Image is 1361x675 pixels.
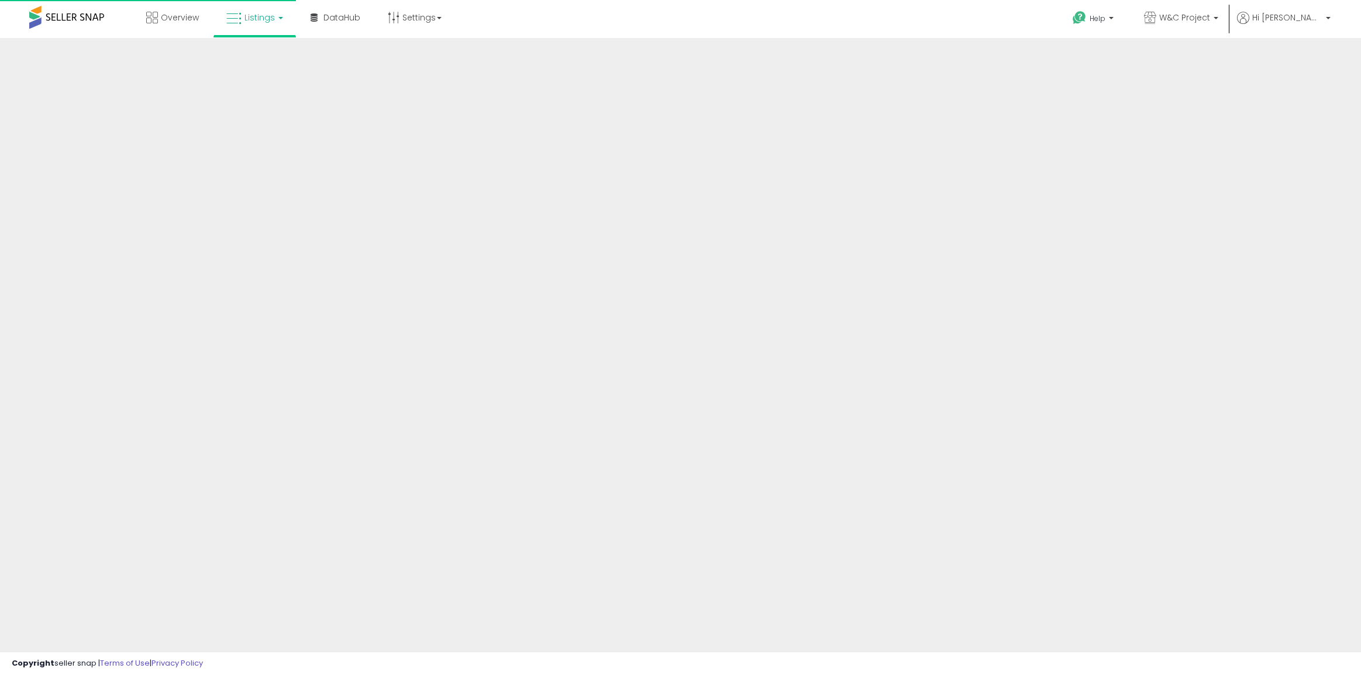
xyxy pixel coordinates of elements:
[1072,11,1087,25] i: Get Help
[244,12,275,23] span: Listings
[1252,12,1322,23] span: Hi [PERSON_NAME]
[323,12,360,23] span: DataHub
[1063,2,1125,38] a: Help
[1159,12,1210,23] span: W&C Project
[1237,12,1331,38] a: Hi [PERSON_NAME]
[161,12,199,23] span: Overview
[1090,13,1105,23] span: Help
